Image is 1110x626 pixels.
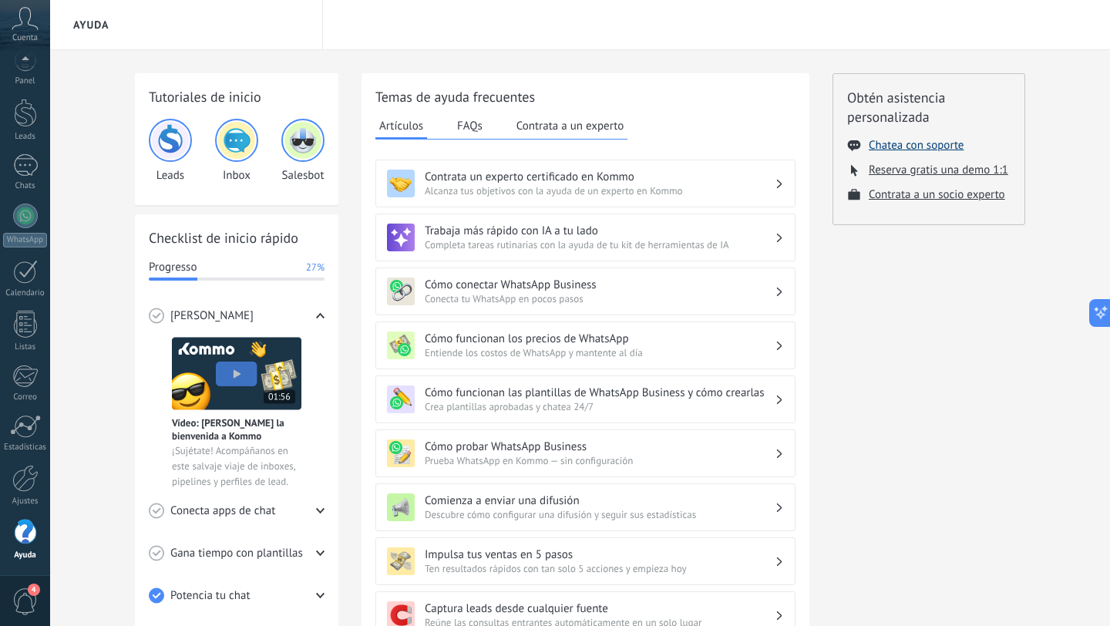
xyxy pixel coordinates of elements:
[425,400,775,413] span: Crea plantillas aprobadas y chatea 24/7
[172,337,301,410] img: Meet video
[170,546,303,561] span: Gana tiempo con plantillas
[3,496,48,507] div: Ajustes
[425,439,775,454] h3: Cómo probar WhatsApp Business
[425,170,775,184] h3: Contrata un experto certificado en Kommo
[425,508,775,521] span: Descubre cómo configurar una difusión y seguir sus estadísticas
[149,119,192,183] div: Leads
[3,233,47,247] div: WhatsApp
[281,119,325,183] div: Salesbot
[453,114,486,137] button: FAQs
[172,443,301,490] span: ¡Sujétate! Acompáñanos en este salvaje viaje de inboxes, pipelines y perfiles de lead.
[869,163,1008,177] button: Reserva gratis una demo 1:1
[306,260,325,275] span: 27%
[3,550,48,560] div: Ayuda
[425,493,775,508] h3: Comienza a enviar una difusión
[3,132,48,142] div: Leads
[425,292,775,305] span: Conecta tu WhatsApp en pocos pasos
[375,87,795,106] h2: Temas de ayuda frecuentes
[425,346,775,359] span: Entiende los costos de WhatsApp y mantente al día
[149,87,325,106] h2: Tutoriales de inicio
[847,88,1011,126] h2: Obtén asistencia personalizada
[3,443,48,453] div: Estadísticas
[170,588,251,604] span: Potencia tu chat
[513,114,627,137] button: Contrata a un experto
[172,416,301,443] span: Vídeo: [PERSON_NAME] la bienvenida a Kommo
[3,288,48,298] div: Calendario
[869,138,964,153] button: Chatea con soporte
[869,187,1005,202] button: Contrata a un socio experto
[149,260,197,275] span: Progresso
[375,114,427,140] button: Artículos
[12,33,38,43] span: Cuenta
[425,385,775,400] h3: Cómo funcionan las plantillas de WhatsApp Business y cómo crearlas
[170,503,275,519] span: Conecta apps de chat
[425,332,775,346] h3: Cómo funcionan los precios de WhatsApp
[425,454,775,467] span: Prueba WhatsApp en Kommo — sin configuración
[3,392,48,402] div: Correo
[3,76,48,86] div: Panel
[170,308,254,324] span: [PERSON_NAME]
[425,562,775,575] span: Ten resultados rápidos con tan solo 5 acciones y empieza hoy
[425,238,775,251] span: Completa tareas rutinarias con la ayuda de tu kit de herramientas de IA
[425,184,775,197] span: Alcanza tus objetivos con la ayuda de un experto en Kommo
[215,119,258,183] div: Inbox
[425,547,775,562] h3: Impulsa tus ventas en 5 pasos
[28,584,40,596] span: 4
[3,342,48,352] div: Listas
[425,601,775,616] h3: Captura leads desde cualquier fuente
[425,224,775,238] h3: Trabaja más rápido con IA a tu lado
[425,278,775,292] h3: Cómo conectar WhatsApp Business
[149,228,325,247] h2: Checklist de inicio rápido
[3,181,48,191] div: Chats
